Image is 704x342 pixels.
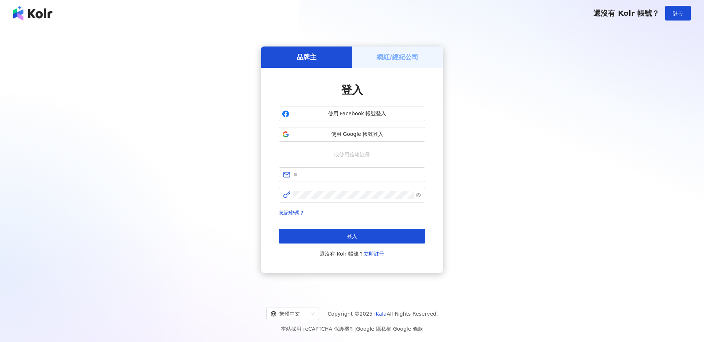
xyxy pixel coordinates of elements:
[279,127,425,142] button: 使用 Google 帳號登入
[271,308,308,320] div: 繁體中文
[364,251,384,257] a: 立即註冊
[281,324,423,333] span: 本站採用 reCAPTCHA 保護機制
[393,326,423,332] a: Google 條款
[356,326,391,332] a: Google 隱私權
[279,229,425,244] button: 登入
[355,326,356,332] span: |
[391,326,393,332] span: |
[292,110,422,118] span: 使用 Facebook 帳號登入
[329,150,375,159] span: 或使用信箱註冊
[665,6,691,21] button: 註冊
[347,233,357,239] span: 登入
[13,6,52,21] img: logo
[374,311,387,317] a: iKala
[320,249,384,258] span: 還沒有 Kolr 帳號？
[377,52,419,62] h5: 網紅/經紀公司
[341,83,363,96] span: 登入
[292,131,422,138] span: 使用 Google 帳號登入
[328,309,438,318] span: Copyright © 2025 All Rights Reserved.
[279,210,304,216] a: 忘記密碼？
[416,193,421,198] span: eye-invisible
[279,107,425,121] button: 使用 Facebook 帳號登入
[593,9,659,18] span: 還沒有 Kolr 帳號？
[673,10,683,16] span: 註冊
[297,52,316,62] h5: 品牌主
